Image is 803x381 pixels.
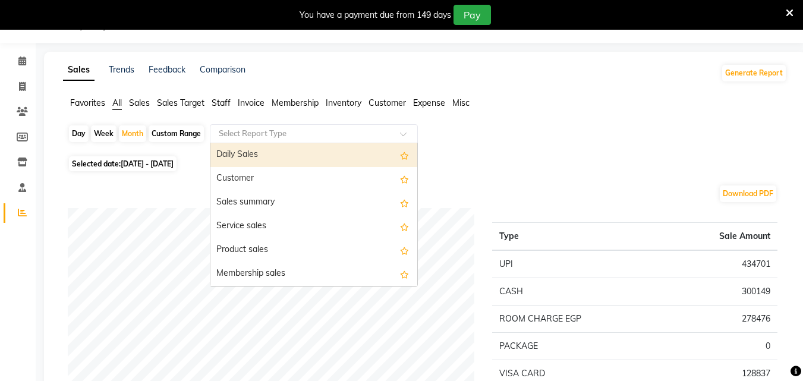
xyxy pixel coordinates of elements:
[452,97,470,108] span: Misc
[63,59,95,81] a: Sales
[210,238,417,262] div: Product sales
[210,215,417,238] div: Service sales
[400,219,409,234] span: Add this report to Favorites List
[238,97,264,108] span: Invoice
[722,65,786,81] button: Generate Report
[109,64,134,75] a: Trends
[662,223,777,251] th: Sale Amount
[91,125,116,142] div: Week
[400,267,409,281] span: Add this report to Favorites List
[129,97,150,108] span: Sales
[662,250,777,278] td: 434701
[70,97,105,108] span: Favorites
[210,191,417,215] div: Sales summary
[300,9,451,21] div: You have a payment due from 149 days
[400,196,409,210] span: Add this report to Favorites List
[272,97,319,108] span: Membership
[720,185,776,202] button: Download PDF
[157,97,204,108] span: Sales Target
[492,250,662,278] td: UPI
[69,125,89,142] div: Day
[492,333,662,360] td: PACKAGE
[413,97,445,108] span: Expense
[212,97,231,108] span: Staff
[112,97,122,108] span: All
[492,278,662,306] td: CASH
[326,97,361,108] span: Inventory
[400,243,409,257] span: Add this report to Favorites List
[454,5,491,25] button: Pay
[662,306,777,333] td: 278476
[369,97,406,108] span: Customer
[210,167,417,191] div: Customer
[662,278,777,306] td: 300149
[149,64,185,75] a: Feedback
[662,333,777,360] td: 0
[400,148,409,162] span: Add this report to Favorites List
[210,143,418,286] ng-dropdown-panel: Options list
[400,172,409,186] span: Add this report to Favorites List
[492,223,662,251] th: Type
[149,125,204,142] div: Custom Range
[119,125,146,142] div: Month
[121,159,174,168] span: [DATE] - [DATE]
[210,143,417,167] div: Daily Sales
[210,262,417,286] div: Membership sales
[69,156,177,171] span: Selected date:
[492,306,662,333] td: ROOM CHARGE EGP
[200,64,245,75] a: Comparison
